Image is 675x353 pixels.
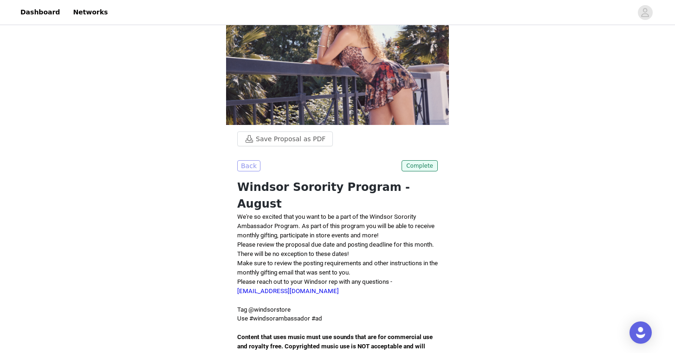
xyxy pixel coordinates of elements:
h1: Windsor Sorority Program - August [237,179,438,212]
span: Make sure to review the posting requirements and other instructions in the monthly gifting email ... [237,260,438,276]
a: Dashboard [15,2,65,23]
span: Use #windsorambassador #ad [237,315,322,322]
button: Save Proposal as PDF [237,131,333,146]
button: Back [237,160,260,171]
span: Complete [402,160,438,171]
span: We're so excited that you want to be a part of the Windsor Sorority Ambassador Program. As part o... [237,213,435,239]
span: Tag @windsorstore [237,306,291,313]
div: Open Intercom Messenger [630,321,652,344]
div: avatar [641,5,649,20]
span: Please reach out to your Windsor rep with any questions - [237,278,392,294]
span: Please review the proposal due date and posting deadline for this month. There will be no excepti... [237,241,434,257]
a: [EMAIL_ADDRESS][DOMAIN_NAME] [237,288,339,294]
a: Networks [67,2,113,23]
